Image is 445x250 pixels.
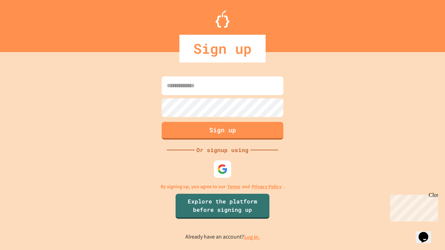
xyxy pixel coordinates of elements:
[227,183,240,190] a: Terms
[161,183,285,190] p: By signing up, you agree to our and .
[217,164,228,174] img: google-icon.svg
[185,233,260,241] p: Already have an account?
[252,183,282,190] a: Privacy Policy
[176,194,269,219] a: Explore the platform before signing up
[416,222,438,243] iframe: chat widget
[195,146,250,154] div: Or signup using
[244,233,260,241] a: Log in.
[162,122,283,140] button: Sign up
[216,10,229,28] img: Logo.svg
[3,3,48,44] div: Chat with us now!Close
[179,35,266,62] div: Sign up
[387,192,438,222] iframe: chat widget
